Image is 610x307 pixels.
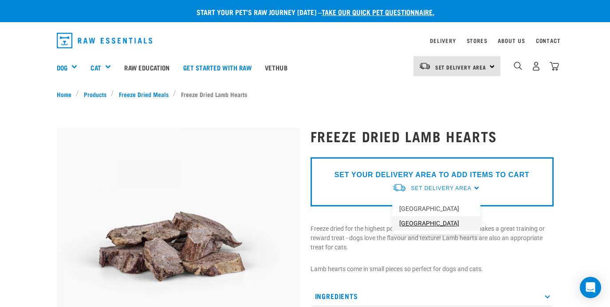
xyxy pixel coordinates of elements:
[392,216,480,231] a: [GEOGRAPHIC_DATA]
[57,33,153,48] img: Raw Essentials Logo
[57,89,76,99] a: Home
[177,50,258,85] a: Get started with Raw
[411,185,471,191] span: Set Delivery Area
[498,39,525,42] a: About Us
[392,183,406,192] img: van-moving.png
[550,62,559,71] img: home-icon@2x.png
[114,89,173,99] a: Freeze Dried Meals
[430,39,456,42] a: Delivery
[392,202,480,216] a: [GEOGRAPHIC_DATA]
[419,62,431,70] img: van-moving.png
[435,66,487,69] span: Set Delivery Area
[79,89,111,99] a: Products
[322,10,434,14] a: take our quick pet questionnaire.
[57,62,67,73] a: Dog
[50,29,561,52] nav: dropdown navigation
[57,89,554,99] nav: breadcrumbs
[311,224,554,252] p: Freeze dried for the highest possible quality, our lamb hearts makes a great training or reward t...
[258,50,294,85] a: Vethub
[311,286,554,306] p: Ingredients
[531,62,541,71] img: user.png
[118,50,176,85] a: Raw Education
[91,62,101,73] a: Cat
[514,62,522,70] img: home-icon-1@2x.png
[536,39,561,42] a: Contact
[580,277,601,298] div: Open Intercom Messenger
[335,170,529,180] p: SET YOUR DELIVERY AREA TO ADD ITEMS TO CART
[311,264,554,274] p: Lamb hearts come in small pieces so perfect for dogs and cats.
[311,128,554,144] h1: Freeze Dried Lamb Hearts
[467,39,488,42] a: Stores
